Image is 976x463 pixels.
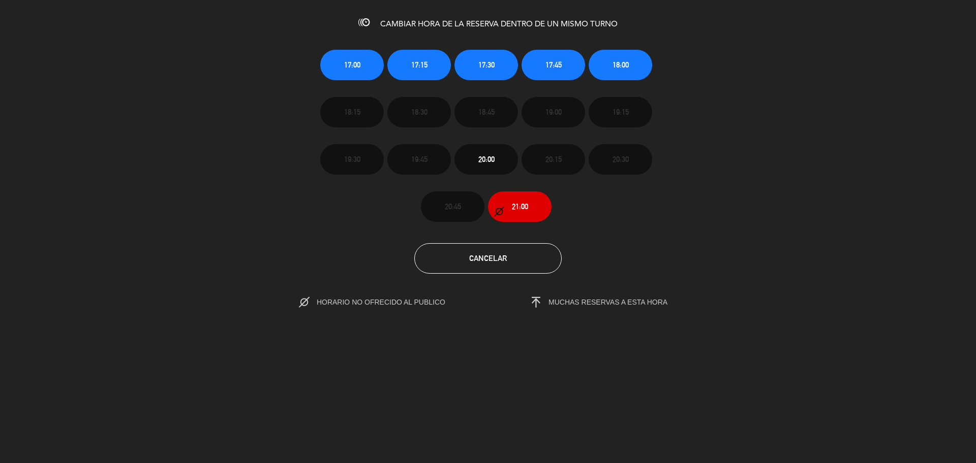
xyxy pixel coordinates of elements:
[454,97,518,127] button: 18:45
[589,97,652,127] button: 19:15
[320,50,384,80] button: 17:00
[548,298,667,306] span: MUCHAS RESERVAS A ESTA HORA
[589,144,652,175] button: 20:30
[454,50,518,80] button: 17:30
[613,106,629,118] span: 19:15
[522,50,585,80] button: 17:45
[411,153,428,165] span: 19:45
[478,153,495,165] span: 20:00
[317,298,467,306] span: HORARIO NO OFRECIDO AL PUBLICO
[344,153,360,165] span: 19:30
[387,144,451,175] button: 19:45
[387,97,451,127] button: 18:30
[469,254,507,262] span: Cancelar
[522,97,585,127] button: 19:00
[545,106,562,118] span: 19:00
[411,59,428,71] span: 17:15
[488,191,552,222] button: 21:00
[613,59,629,71] span: 18:00
[320,144,384,175] button: 19:30
[445,201,461,212] span: 20:45
[545,153,562,165] span: 20:15
[478,59,495,71] span: 17:30
[522,144,585,175] button: 20:15
[414,243,562,274] button: Cancelar
[387,50,451,80] button: 17:15
[421,191,484,222] button: 20:45
[454,144,518,175] button: 20:00
[344,106,360,118] span: 18:15
[411,106,428,118] span: 18:30
[512,201,528,212] span: 21:00
[613,153,629,165] span: 20:30
[380,20,618,28] span: CAMBIAR HORA DE LA RESERVA DENTRO DE UN MISMO TURNO
[478,106,495,118] span: 18:45
[589,50,652,80] button: 18:00
[344,59,360,71] span: 17:00
[545,59,562,71] span: 17:45
[320,97,384,127] button: 18:15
